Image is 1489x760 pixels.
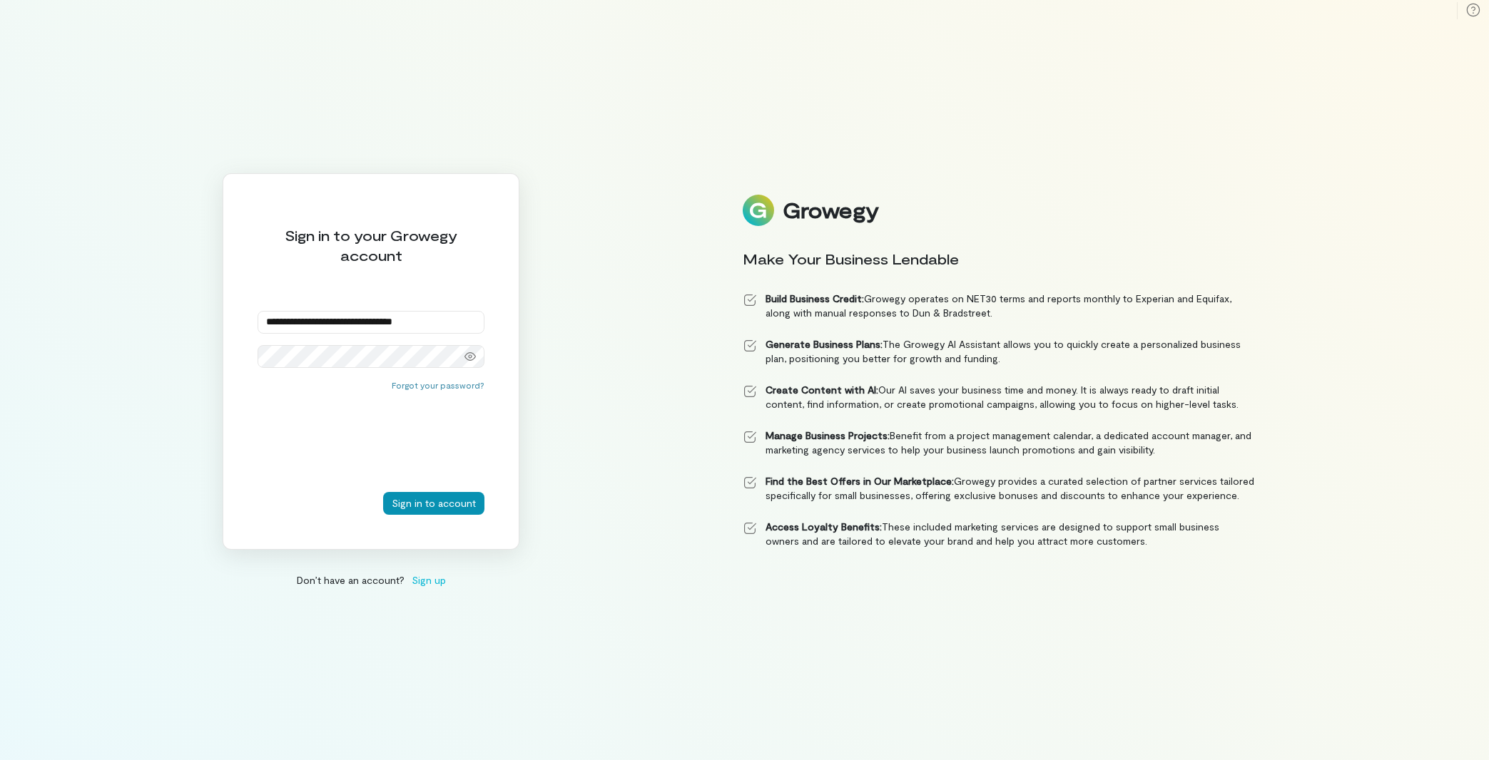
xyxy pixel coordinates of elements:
button: Sign in to account [383,492,484,515]
strong: Manage Business Projects: [766,429,890,441]
button: Forgot your password? [392,379,484,391]
div: Sign in to your Growegy account [258,225,484,265]
li: These included marketing services are designed to support small business owners and are tailored ... [743,520,1255,548]
div: Don’t have an account? [223,572,519,587]
strong: Build Business Credit: [766,292,864,304]
span: Sign up [412,572,446,587]
li: Growegy provides a curated selection of partner services tailored specifically for small business... [743,474,1255,503]
li: The Growegy AI Assistant allows you to quickly create a personalized business plan, positioning y... [743,337,1255,366]
li: Growegy operates on NET30 terms and reports monthly to Experian and Equifax, along with manual re... [743,292,1255,320]
li: Our AI saves your business time and money. It is always ready to draft initial content, find info... [743,383,1255,411]
strong: Find the Best Offers in Our Marketplace: [766,475,954,487]
strong: Create Content with AI: [766,384,878,396]
img: Logo [743,195,774,226]
li: Benefit from a project management calendar, a dedicated account manager, and marketing agency ser... [743,428,1255,457]
div: Growegy [783,198,878,222]
strong: Generate Business Plans: [766,338,883,350]
strong: Access Loyalty Benefits: [766,520,882,533]
div: Make Your Business Lendable [743,249,1255,269]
